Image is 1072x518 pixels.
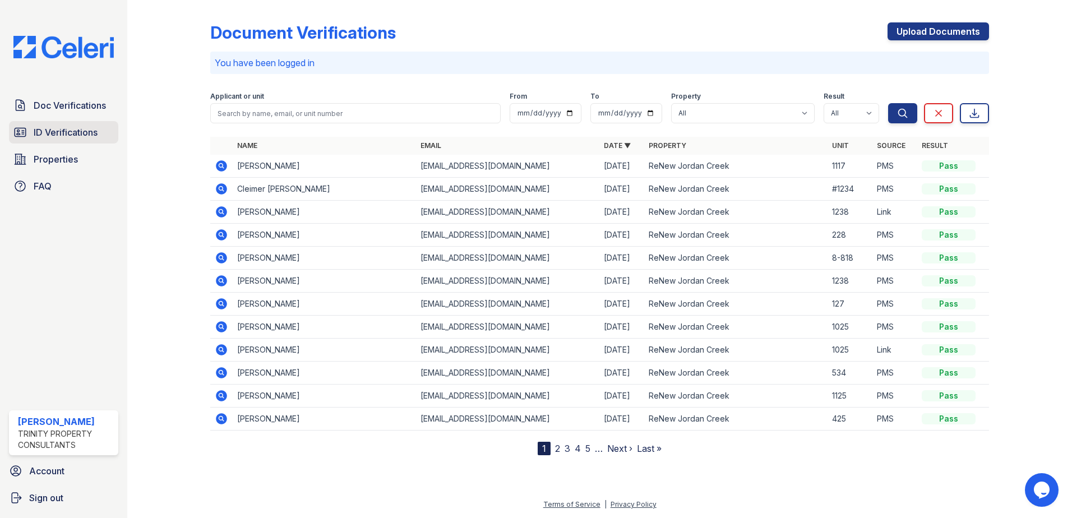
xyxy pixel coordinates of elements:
div: Pass [922,298,976,309]
td: PMS [872,362,917,385]
a: Terms of Service [543,500,600,508]
label: Result [824,92,844,101]
div: Pass [922,252,976,263]
div: Pass [922,160,976,172]
td: PMS [872,224,917,247]
td: PMS [872,316,917,339]
div: Pass [922,206,976,218]
td: [DATE] [599,247,644,270]
a: Doc Verifications [9,94,118,117]
div: Trinity Property Consultants [18,428,114,451]
span: Doc Verifications [34,99,106,112]
td: 228 [828,224,872,247]
div: Pass [922,390,976,401]
td: Link [872,201,917,224]
td: [EMAIL_ADDRESS][DOMAIN_NAME] [416,155,599,178]
td: ReNew Jordan Creek [644,178,828,201]
a: ID Verifications [9,121,118,144]
td: [PERSON_NAME] [233,270,416,293]
td: [EMAIL_ADDRESS][DOMAIN_NAME] [416,316,599,339]
p: You have been logged in [215,56,985,70]
td: 8-818 [828,247,872,270]
td: 1238 [828,270,872,293]
td: PMS [872,270,917,293]
td: #1234 [828,178,872,201]
a: Unit [832,141,849,150]
td: [EMAIL_ADDRESS][DOMAIN_NAME] [416,339,599,362]
td: ReNew Jordan Creek [644,247,828,270]
a: Properties [9,148,118,170]
div: Pass [922,413,976,424]
td: [DATE] [599,224,644,247]
span: Account [29,464,64,478]
a: Last » [637,443,662,454]
td: [DATE] [599,316,644,339]
iframe: chat widget [1025,473,1061,507]
a: Sign out [4,487,123,509]
span: Sign out [29,491,63,505]
td: ReNew Jordan Creek [644,201,828,224]
td: [DATE] [599,155,644,178]
td: Cleimer [PERSON_NAME] [233,178,416,201]
td: ReNew Jordan Creek [644,385,828,408]
td: Link [872,339,917,362]
a: Upload Documents [888,22,989,40]
a: Date ▼ [604,141,631,150]
div: Pass [922,321,976,332]
td: ReNew Jordan Creek [644,362,828,385]
td: ReNew Jordan Creek [644,270,828,293]
td: PMS [872,293,917,316]
td: ReNew Jordan Creek [644,155,828,178]
td: [EMAIL_ADDRESS][DOMAIN_NAME] [416,362,599,385]
td: [DATE] [599,293,644,316]
td: [PERSON_NAME] [233,316,416,339]
div: Pass [922,183,976,195]
div: Document Verifications [210,22,396,43]
div: 1 [538,442,551,455]
td: [PERSON_NAME] [233,247,416,270]
td: [PERSON_NAME] [233,201,416,224]
span: FAQ [34,179,52,193]
td: 1025 [828,339,872,362]
td: [DATE] [599,408,644,431]
td: 127 [828,293,872,316]
td: [DATE] [599,339,644,362]
td: [PERSON_NAME] [233,155,416,178]
td: 1238 [828,201,872,224]
td: [DATE] [599,270,644,293]
td: [DATE] [599,362,644,385]
label: To [590,92,599,101]
td: 1125 [828,385,872,408]
a: Source [877,141,905,150]
td: [EMAIL_ADDRESS][DOMAIN_NAME] [416,224,599,247]
td: [DATE] [599,178,644,201]
td: [PERSON_NAME] [233,408,416,431]
a: 3 [565,443,570,454]
label: Property [671,92,701,101]
td: [PERSON_NAME] [233,224,416,247]
div: Pass [922,275,976,286]
td: [EMAIL_ADDRESS][DOMAIN_NAME] [416,408,599,431]
td: [DATE] [599,201,644,224]
td: PMS [872,385,917,408]
td: [PERSON_NAME] [233,385,416,408]
td: ReNew Jordan Creek [644,316,828,339]
img: CE_Logo_Blue-a8612792a0a2168367f1c8372b55b34899dd931a85d93a1a3d3e32e68fde9ad4.png [4,36,123,58]
td: 425 [828,408,872,431]
div: Pass [922,344,976,355]
td: ReNew Jordan Creek [644,408,828,431]
td: 534 [828,362,872,385]
td: [EMAIL_ADDRESS][DOMAIN_NAME] [416,270,599,293]
td: 1117 [828,155,872,178]
div: Pass [922,367,976,378]
a: FAQ [9,175,118,197]
td: [EMAIL_ADDRESS][DOMAIN_NAME] [416,385,599,408]
td: ReNew Jordan Creek [644,339,828,362]
label: From [510,92,527,101]
a: Account [4,460,123,482]
a: Next › [607,443,632,454]
td: [PERSON_NAME] [233,339,416,362]
td: PMS [872,247,917,270]
a: 4 [575,443,581,454]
